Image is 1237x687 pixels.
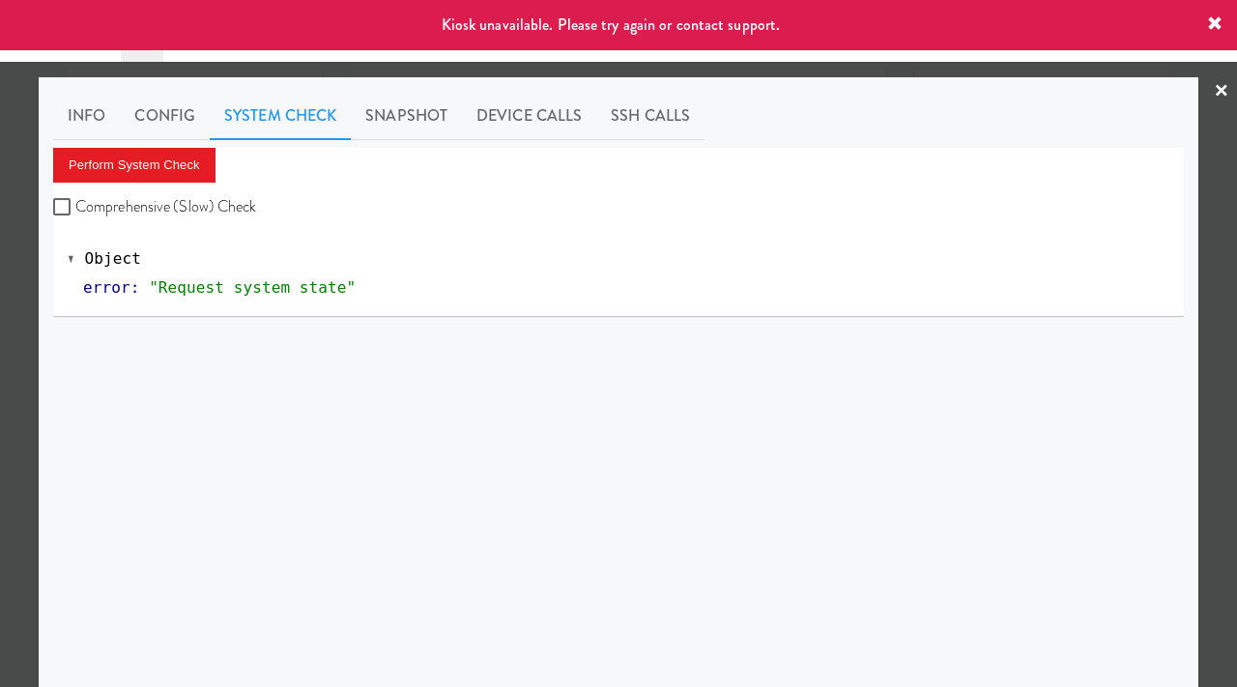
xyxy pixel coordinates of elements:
[53,192,257,221] label: Comprehensive (Slow) Check
[53,92,120,140] a: Info
[462,92,596,140] a: Device Calls
[83,278,130,297] span: error
[210,92,351,140] a: System Check
[120,92,210,140] a: Config
[442,14,781,36] span: Kiosk unavailable. Please try again or contact support.
[1214,62,1229,122] a: ×
[53,148,216,183] button: Perform System Check
[130,278,140,297] span: :
[53,200,75,215] input: Comprehensive (Slow) Check
[351,92,462,140] a: Snapshot
[149,278,356,297] span: "Request system state"
[85,249,141,268] span: Object
[596,92,705,140] a: SSH Calls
